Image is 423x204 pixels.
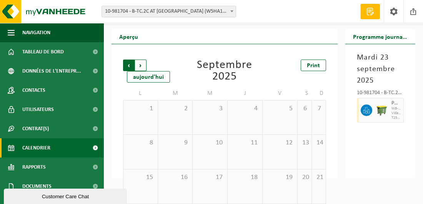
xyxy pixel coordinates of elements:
[193,86,228,100] td: M
[189,60,260,83] div: Septembre 2025
[162,173,189,182] span: 16
[22,119,49,138] span: Contrat(s)
[22,81,45,100] span: Contacts
[197,139,223,147] span: 10
[391,111,402,116] span: Vidange sur fréquence fixe (à partir du 2ème conteneur)
[228,86,263,100] td: J
[266,139,293,147] span: 12
[4,187,128,204] iframe: chat widget
[298,86,312,100] td: S
[158,86,193,100] td: M
[316,104,322,113] span: 7
[316,139,322,147] span: 14
[391,100,402,106] span: PMC (plastique, métal, carton boisson) (industriel)
[112,29,146,44] h2: Aperçu
[22,177,52,196] span: Documents
[301,173,308,182] span: 20
[391,116,402,120] span: T250001999148
[22,23,50,42] span: Navigation
[22,100,54,119] span: Utilisateurs
[127,173,154,182] span: 15
[231,139,258,147] span: 11
[316,173,322,182] span: 21
[263,86,298,100] td: V
[162,104,189,113] span: 2
[127,71,170,83] div: aujourd'hui
[22,158,46,177] span: Rapports
[301,104,308,113] span: 6
[127,104,154,113] span: 1
[376,104,388,116] img: WB-1100-HPE-GN-50
[312,86,326,100] td: D
[266,173,293,182] span: 19
[301,139,308,147] span: 13
[345,29,416,44] h2: Programme journalier
[357,52,404,86] h3: Mardi 23 septembre 2025
[22,42,64,61] span: Tableau de bord
[301,60,326,71] a: Print
[135,60,147,71] span: Suivant
[266,104,293,113] span: 5
[307,63,320,69] span: Print
[231,173,258,182] span: 18
[162,139,189,147] span: 9
[127,139,154,147] span: 8
[123,60,135,71] span: Précédent
[197,104,223,113] span: 3
[22,138,50,158] span: Calendrier
[102,6,236,17] span: 10-981704 - B-TC.2C AT CHARLEROI (W5HA116) - MARCINELLE
[123,86,158,100] td: L
[22,61,81,81] span: Données de l'entrepr...
[357,90,404,98] div: 10-981704 - B-TC.2C AT [GEOGRAPHIC_DATA] (W5HA116) - [GEOGRAPHIC_DATA]
[391,106,402,111] span: WB-1100-HP PMC (plastique, métal, carton boisson) (industrie
[197,173,223,182] span: 17
[231,104,258,113] span: 4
